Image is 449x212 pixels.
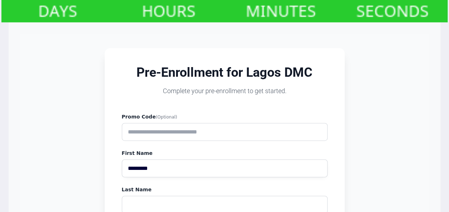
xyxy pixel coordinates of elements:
[122,86,328,96] p: Complete your pre-enrollment to get started.
[122,113,328,120] label: Promo Code
[122,150,328,157] label: First Name
[156,115,177,120] span: (Optional)
[122,186,328,193] label: Last Name
[122,65,328,80] h1: Pre-Enrollment for Lagos DMC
